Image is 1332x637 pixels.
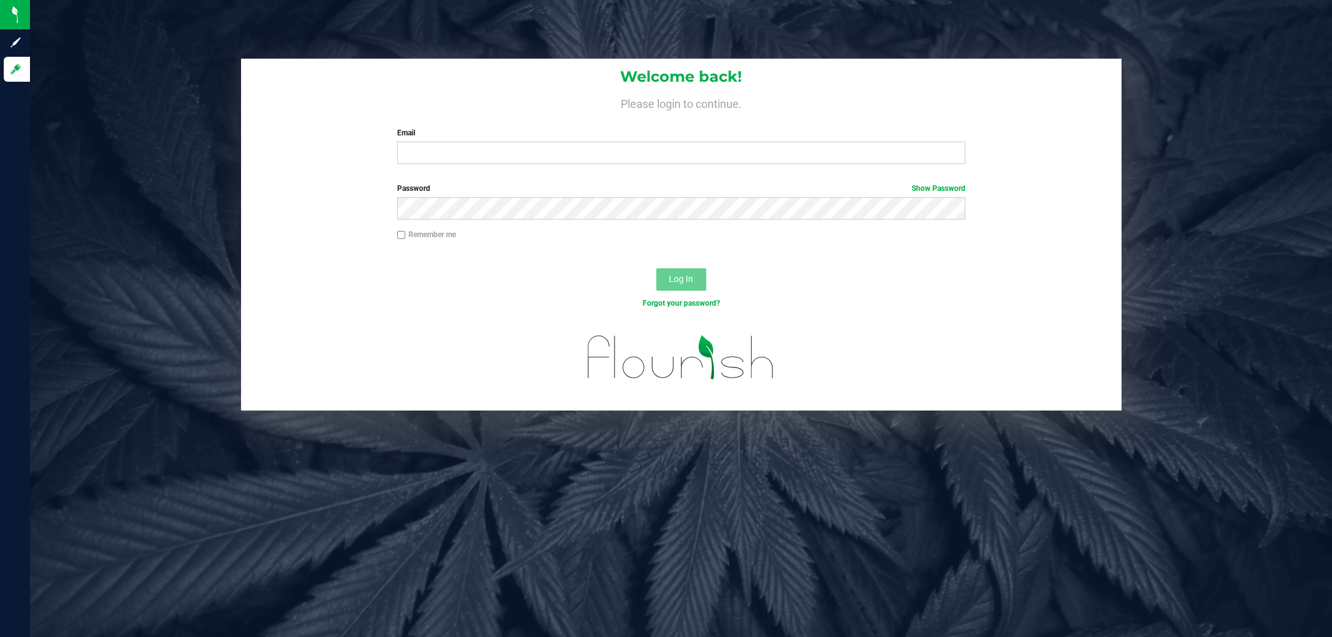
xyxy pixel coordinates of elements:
[397,184,430,193] span: Password
[656,268,706,291] button: Log In
[241,95,1122,110] h4: Please login to continue.
[643,299,720,308] a: Forgot your password?
[571,322,791,392] img: flourish_logo.svg
[397,229,456,240] label: Remember me
[397,231,406,240] input: Remember me
[241,69,1122,85] h1: Welcome back!
[9,63,22,75] inline-svg: Log in
[397,127,965,139] label: Email
[669,274,693,284] span: Log In
[9,36,22,49] inline-svg: Sign up
[912,184,965,193] a: Show Password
